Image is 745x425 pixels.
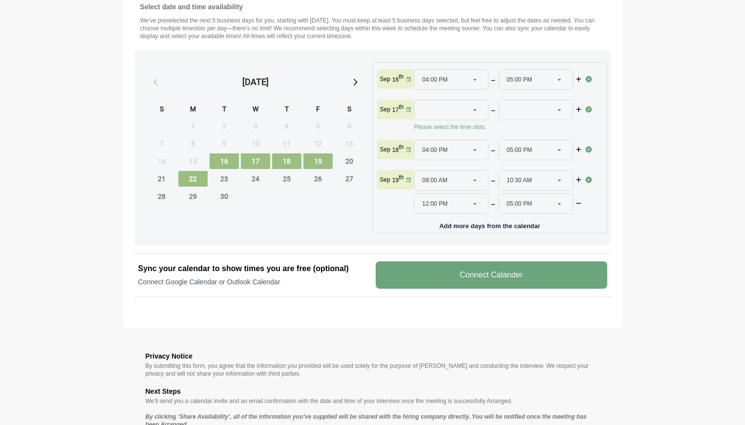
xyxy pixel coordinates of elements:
span: Thursday, September 4, 2025 [272,118,301,134]
sup: th [399,104,404,110]
v-button: Connect Calander [376,261,607,289]
span: Wednesday, September 24, 2025 [241,171,270,187]
p: Connect Google Calendar or Outlook Calendar [138,277,370,287]
span: Saturday, September 20, 2025 [335,153,364,169]
span: Monday, September 29, 2025 [178,189,208,204]
div: M [178,104,208,116]
p: Sep [380,75,390,83]
strong: 19 [392,177,399,184]
h2: Sync your calendar to show times you are free (optional) [138,263,370,275]
div: T [210,104,239,116]
div: F [303,104,333,116]
span: 10:30 AM [507,170,532,190]
span: Thursday, September 18, 2025 [272,153,301,169]
p: We’ll send you a calendar invite and an email confirmation with the date and time of your intervi... [146,397,600,405]
div: W [241,104,270,116]
p: Please select the time slots. [414,123,585,131]
span: 05:00 PM [507,194,532,213]
span: 04:00 PM [422,70,447,89]
div: T [272,104,301,116]
span: Wednesday, September 17, 2025 [241,153,270,169]
span: Sunday, September 21, 2025 [147,171,176,187]
span: Thursday, September 11, 2025 [272,136,301,151]
p: Sep [380,176,390,184]
strong: 16 [392,76,399,83]
strong: 18 [392,147,399,153]
p: Sep [380,106,390,113]
span: Monday, September 1, 2025 [178,118,208,134]
sup: th [399,144,404,150]
span: Saturday, September 13, 2025 [335,136,364,151]
div: S [147,104,176,116]
span: 05:00 PM [507,70,532,89]
span: Friday, September 19, 2025 [303,153,333,169]
span: Monday, September 22, 2025 [178,171,208,187]
span: Sunday, September 14, 2025 [147,153,176,169]
div: [DATE] [242,75,269,89]
span: Monday, September 15, 2025 [178,153,208,169]
h4: Select date and time availability [140,1,605,13]
span: 12:00 PM [422,194,447,213]
sup: th [399,73,404,80]
span: Tuesday, September 2, 2025 [210,118,239,134]
span: Thursday, September 25, 2025 [272,171,301,187]
span: 05:00 PM [507,140,532,160]
span: Tuesday, September 9, 2025 [210,136,239,151]
p: By submitting this form, you agree that the information you provided will be used solely for the ... [146,362,600,378]
span: Monday, September 8, 2025 [178,136,208,151]
p: We’ve preselected the next 5 business days for you, starting with [DATE]. You must keep at least ... [140,17,605,40]
span: Friday, September 26, 2025 [303,171,333,187]
span: 09:00 AM [422,170,447,190]
span: Friday, September 12, 2025 [303,136,333,151]
span: Sunday, September 28, 2025 [147,189,176,204]
h3: Privacy Notice [146,350,600,362]
span: Tuesday, September 30, 2025 [210,189,239,204]
div: S [335,104,364,116]
strong: 17 [392,106,399,113]
span: Wednesday, September 3, 2025 [241,118,270,134]
span: Saturday, September 6, 2025 [335,118,364,134]
span: Wednesday, September 10, 2025 [241,136,270,151]
h3: Next Steps [146,385,600,397]
span: Tuesday, September 23, 2025 [210,171,239,187]
span: Sunday, September 7, 2025 [147,136,176,151]
span: Saturday, September 27, 2025 [335,171,364,187]
span: Tuesday, September 16, 2025 [210,153,239,169]
span: 04:00 PM [422,140,447,160]
sup: th [399,174,404,181]
p: Sep [380,146,390,153]
span: Friday, September 5, 2025 [303,118,333,134]
p: Add more days from the calendar [377,219,603,229]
